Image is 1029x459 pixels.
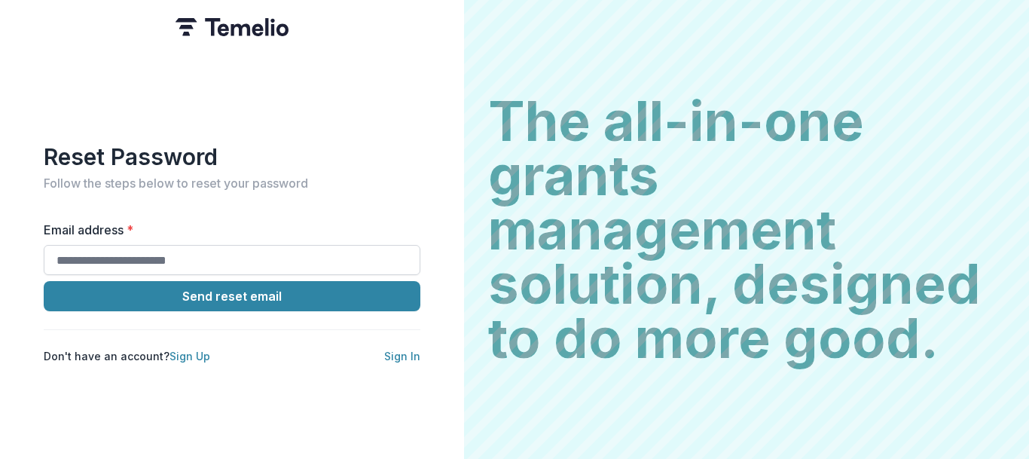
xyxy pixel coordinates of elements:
[384,350,420,363] a: Sign In
[176,18,289,36] img: Temelio
[169,350,210,363] a: Sign Up
[44,176,420,191] h2: Follow the steps below to reset your password
[44,281,420,311] button: Send reset email
[44,348,210,364] p: Don't have an account?
[44,143,420,170] h1: Reset Password
[44,221,411,239] label: Email address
